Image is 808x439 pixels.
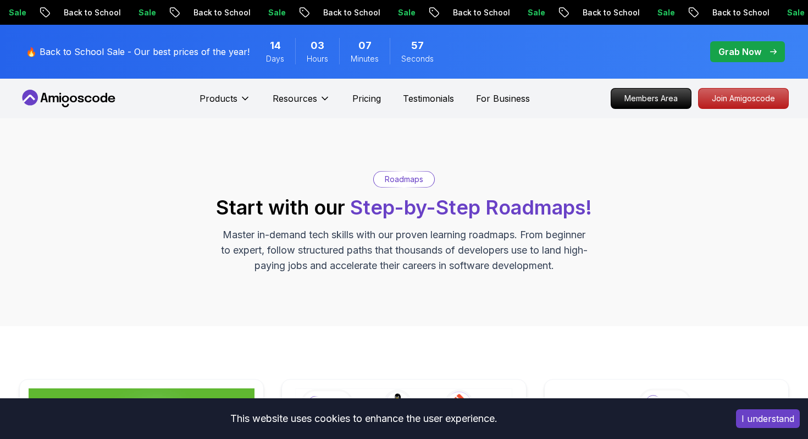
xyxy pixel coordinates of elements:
p: 🔥 Back to School Sale - Our best prices of the year! [26,45,250,58]
p: Back to School [312,7,387,18]
a: For Business [476,92,530,105]
p: Back to School [572,7,646,18]
a: Members Area [611,88,691,109]
p: Sale [387,7,422,18]
p: Master in-demand tech skills with our proven learning roadmaps. From beginner to expert, follow s... [219,227,589,273]
p: Resources [273,92,317,105]
p: Back to School [701,7,776,18]
span: Days [266,53,284,64]
a: Testimonials [403,92,454,105]
a: Pricing [352,92,381,105]
p: Back to School [53,7,128,18]
span: Step-by-Step Roadmaps! [350,195,592,219]
p: Join Amigoscode [699,89,788,108]
span: 7 Minutes [358,38,372,53]
p: Sale [517,7,552,18]
p: Roadmaps [385,174,423,185]
span: Seconds [401,53,434,64]
p: Sale [128,7,163,18]
span: Minutes [351,53,379,64]
p: Back to School [442,7,517,18]
span: 14 Days [270,38,281,53]
span: Hours [307,53,328,64]
a: Join Amigoscode [698,88,789,109]
div: This website uses cookies to enhance the user experience. [8,407,720,431]
p: Members Area [611,89,691,108]
p: Sale [646,7,682,18]
button: Resources [273,92,330,114]
p: Products [200,92,237,105]
button: Accept cookies [736,409,800,428]
span: 3 Hours [311,38,324,53]
p: Sale [257,7,292,18]
p: Grab Now [718,45,761,58]
h2: Start with our [216,196,592,218]
p: Back to School [182,7,257,18]
span: 57 Seconds [411,38,424,53]
button: Products [200,92,251,114]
